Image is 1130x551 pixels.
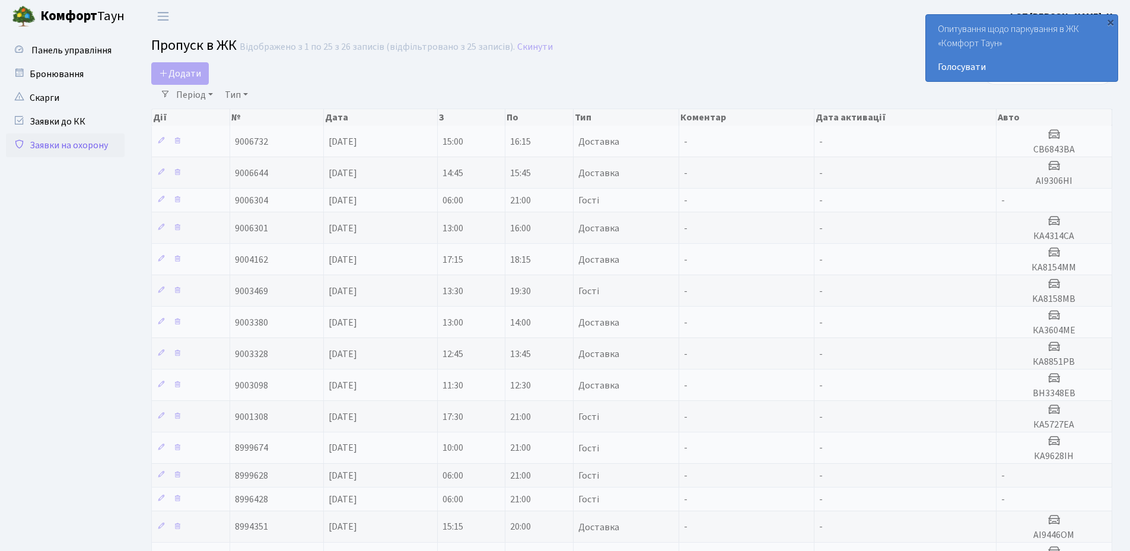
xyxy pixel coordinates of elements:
span: - [684,285,687,298]
span: [DATE] [329,167,357,180]
h5: КА5727EA [1001,419,1107,431]
span: 9003469 [235,285,268,298]
h5: ВН3348ЕВ [1001,388,1107,399]
a: Заявки до КК [6,110,125,133]
span: - [684,469,687,482]
span: - [819,222,823,235]
span: Панель управління [31,44,112,57]
div: Опитування щодо паркування в ЖК «Комфорт Таун» [926,15,1118,81]
span: 15:00 [443,135,463,148]
span: 8994351 [235,521,268,534]
th: З [438,109,505,126]
span: - [819,469,823,482]
span: Таун [40,7,125,27]
span: 8999628 [235,469,268,482]
span: Додати [159,67,201,80]
th: Дії [152,109,230,126]
h5: КА8154ММ [1001,262,1107,273]
span: - [1001,469,1005,482]
button: Переключити навігацію [148,7,178,26]
span: 13:00 [443,222,463,235]
th: Авто [997,109,1112,126]
span: 21:00 [510,410,531,423]
span: 8999674 [235,442,268,455]
th: По [505,109,573,126]
span: Доставка [578,523,619,532]
th: № [230,109,324,126]
span: 11:30 [443,379,463,392]
span: 9003328 [235,348,268,361]
span: Гості [578,196,599,205]
span: Доставка [578,224,619,233]
span: [DATE] [329,316,357,329]
span: 9006304 [235,194,268,207]
span: - [684,135,687,148]
span: Гості [578,286,599,296]
div: Відображено з 1 по 25 з 26 записів (відфільтровано з 25 записів). [240,42,515,53]
span: - [819,348,823,361]
h5: КА3604МЕ [1001,325,1107,336]
h5: АІ9446ОМ [1001,530,1107,541]
th: Дата активації [814,109,997,126]
span: [DATE] [329,521,357,534]
span: Доставка [578,318,619,327]
span: [DATE] [329,410,357,423]
span: Доставка [578,349,619,359]
span: 9006644 [235,167,268,180]
span: 21:00 [510,493,531,506]
h5: КА9628IH [1001,451,1107,462]
b: ФОП [PERSON_NAME]. Н. [1008,10,1116,23]
span: 9006301 [235,222,268,235]
span: 16:15 [510,135,531,148]
span: 16:00 [510,222,531,235]
span: - [684,194,687,207]
span: - [684,348,687,361]
span: 8996428 [235,493,268,506]
span: - [819,194,823,207]
h5: АІ9306НІ [1001,176,1107,187]
span: - [684,521,687,534]
span: 13:45 [510,348,531,361]
h5: КА8851РВ [1001,356,1107,368]
span: - [684,316,687,329]
h5: КА4314СА [1001,231,1107,242]
a: ФОП [PERSON_NAME]. Н. [1008,9,1116,24]
span: Гості [578,471,599,480]
span: [DATE] [329,285,357,298]
span: 20:00 [510,521,531,534]
span: 06:00 [443,493,463,506]
div: × [1104,16,1116,28]
span: - [819,493,823,506]
span: - [684,167,687,180]
span: Доставка [578,168,619,178]
a: Бронювання [6,62,125,86]
a: Додати [151,62,209,85]
span: Пропуск в ЖК [151,35,237,56]
span: [DATE] [329,135,357,148]
th: Коментар [679,109,814,126]
span: [DATE] [329,348,357,361]
span: - [819,135,823,148]
a: Період [171,85,218,105]
span: [DATE] [329,379,357,392]
span: - [819,379,823,392]
span: 06:00 [443,469,463,482]
span: 13:00 [443,316,463,329]
span: 9004162 [235,253,268,266]
span: 13:30 [443,285,463,298]
h5: KA8158MB [1001,294,1107,305]
span: 9001308 [235,410,268,423]
span: 14:45 [443,167,463,180]
th: Тип [574,109,679,126]
span: 06:00 [443,194,463,207]
span: - [1001,194,1005,207]
span: 18:15 [510,253,531,266]
span: Гості [578,444,599,453]
span: [DATE] [329,222,357,235]
span: [DATE] [329,442,357,455]
span: 17:15 [443,253,463,266]
a: Скарги [6,86,125,110]
a: Голосувати [938,60,1106,74]
span: Гості [578,495,599,504]
span: 12:30 [510,379,531,392]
